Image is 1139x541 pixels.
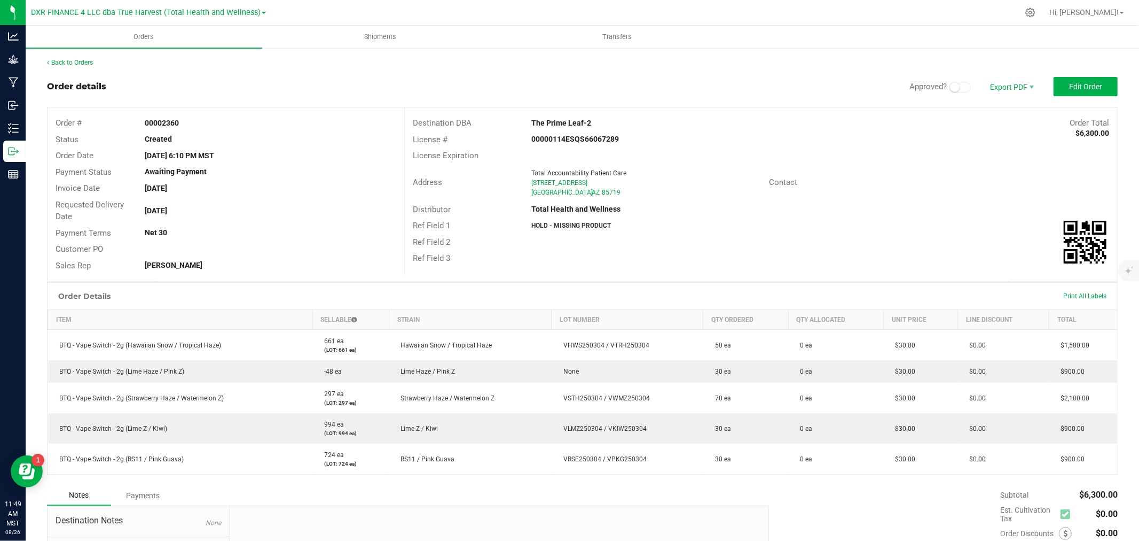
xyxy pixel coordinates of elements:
span: Order Date [56,151,93,160]
span: Destination DBA [413,118,472,128]
strong: $6,300.00 [1075,129,1109,137]
p: 11:49 AM MST [5,499,21,528]
th: Strain [389,310,551,330]
li: Export PDF [979,77,1043,96]
span: Hawaiian Snow / Tropical Haze [395,342,492,349]
span: BTQ - Vape Switch - 2g (Hawaiian Snow / Tropical Haze) [54,342,222,349]
span: 0 ea [795,455,812,463]
span: $0.00 [964,425,986,432]
th: Sellable [312,310,389,330]
span: 30 ea [710,368,731,375]
span: [GEOGRAPHIC_DATA] [531,189,593,196]
span: 0 ea [795,342,812,349]
span: $0.00 [964,342,986,349]
iframe: Resource center [11,455,43,488]
span: $0.00 [1096,528,1118,538]
span: Invoice Date [56,183,100,193]
a: Shipments [262,26,499,48]
span: , [591,189,592,196]
span: BTQ - Vape Switch - 2g (RS11 / Pink Guava) [54,455,184,463]
span: $2,100.00 [1055,395,1089,402]
strong: [DATE] 6:10 PM MST [145,151,214,160]
span: BTQ - Vape Switch - 2g (Lime Z / Kiwi) [54,425,168,432]
span: $6,300.00 [1079,490,1118,500]
span: BTQ - Vape Switch - 2g (Strawberry Haze / Watermelon Z) [54,395,224,402]
th: Qty Allocated [788,310,883,330]
iframe: Resource center unread badge [32,454,44,467]
span: $30.00 [890,342,915,349]
span: $0.00 [964,395,986,402]
span: Distributor [413,205,451,214]
p: (LOT: 724 ea) [319,460,382,468]
strong: Created [145,135,172,143]
th: Total [1049,310,1117,330]
div: Order details [47,80,106,93]
inline-svg: Inventory [8,123,19,134]
span: Transfers [588,32,646,42]
qrcode: 00002360 [1064,221,1106,264]
span: $30.00 [890,368,915,375]
th: Line Discount [957,310,1049,330]
p: 08/26 [5,528,21,536]
span: $0.00 [1096,509,1118,519]
inline-svg: Grow [8,54,19,65]
span: License Expiration [413,151,478,160]
span: $900.00 [1055,425,1085,432]
span: [STREET_ADDRESS] [531,179,587,187]
span: 661 ea [319,337,344,345]
span: Calculate cultivation tax [1061,507,1075,522]
th: Unit Price [883,310,957,330]
span: 297 ea [319,390,344,398]
span: $900.00 [1055,455,1085,463]
span: Print All Labels [1063,292,1106,300]
span: 30 ea [710,455,731,463]
strong: 00000114ESQS66067289 [531,135,619,143]
span: Order # [56,118,82,128]
span: Est. Cultivation Tax [1000,506,1056,523]
span: None [206,519,221,527]
span: Total Accountability Patient Care [531,169,626,177]
p: (LOT: 297 ea) [319,399,382,407]
inline-svg: Analytics [8,31,19,42]
strong: Total Health and Wellness [531,205,620,213]
inline-svg: Outbound [8,146,19,157]
th: Item [48,310,313,330]
span: Approved? [909,82,947,91]
span: License # [413,135,447,144]
div: Manage settings [1024,7,1037,18]
span: Order Total [1070,118,1109,128]
p: (LOT: 661 ea) [319,346,382,354]
span: None [558,368,579,375]
span: $0.00 [964,368,986,375]
strong: [DATE] [145,206,167,215]
span: $0.00 [964,455,986,463]
span: DXR FINANCE 4 LLC dba True Harvest (Total Health and Wellness) [31,8,261,17]
span: Subtotal [1000,491,1028,499]
th: Qty Ordered [703,310,788,330]
span: 70 ea [710,395,731,402]
span: 50 ea [710,342,731,349]
span: $900.00 [1055,368,1085,375]
a: Orders [26,26,262,48]
strong: HOLD - MISSING PRODUCT [531,222,611,229]
span: Hi, [PERSON_NAME]! [1049,8,1119,17]
span: Contact [769,177,797,187]
span: AZ [592,189,600,196]
strong: The Prime Leaf-2 [531,119,591,127]
span: Requested Delivery Date [56,200,124,222]
span: 0 ea [795,395,812,402]
span: VSTH250304 / VWMZ250304 [558,395,650,402]
span: 0 ea [795,425,812,432]
span: VRSE250304 / VPKG250304 [558,455,647,463]
span: RS11 / Pink Guava [395,455,454,463]
span: -48 ea [319,368,342,375]
a: Transfers [499,26,735,48]
strong: Net 30 [145,228,167,237]
inline-svg: Manufacturing [8,77,19,88]
div: Notes [47,485,111,506]
span: Status [56,135,78,144]
span: $30.00 [890,425,915,432]
span: Ref Field 2 [413,237,450,247]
